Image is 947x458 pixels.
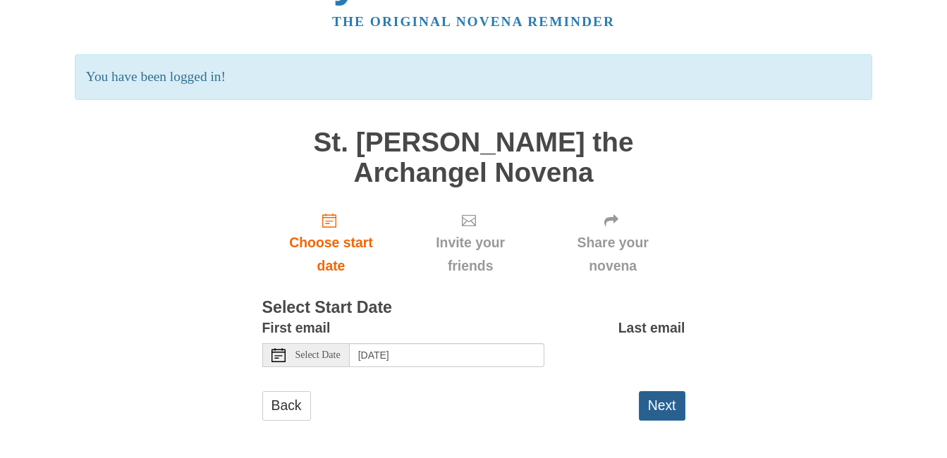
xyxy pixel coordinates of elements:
[75,54,872,100] p: You have been logged in!
[618,316,685,340] label: Last email
[332,14,615,29] a: The original novena reminder
[414,231,526,278] span: Invite your friends
[400,202,540,285] div: Click "Next" to confirm your start date first.
[555,231,671,278] span: Share your novena
[541,202,685,285] div: Click "Next" to confirm your start date first.
[295,350,341,360] span: Select Date
[262,391,311,420] a: Back
[262,202,401,285] a: Choose start date
[262,316,331,340] label: First email
[276,231,386,278] span: Choose start date
[639,391,685,420] button: Next
[262,299,685,317] h3: Select Start Date
[262,128,685,187] h1: St. [PERSON_NAME] the Archangel Novena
